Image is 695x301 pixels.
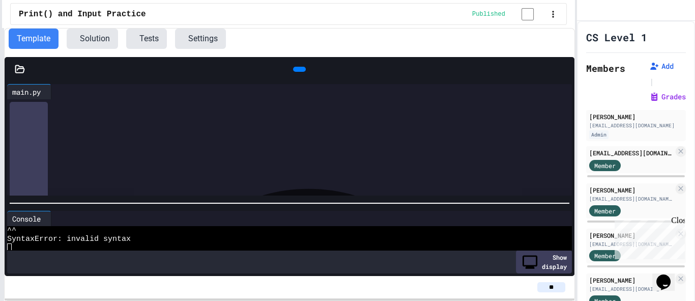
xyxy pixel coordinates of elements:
[589,185,674,195] div: [PERSON_NAME]
[589,130,609,139] div: Admin
[589,276,674,285] div: [PERSON_NAME]
[589,240,674,248] div: [EMAIL_ADDRESS][DOMAIN_NAME]
[472,8,546,20] div: Content is published and visible to students
[67,29,118,49] button: Solution
[509,8,546,20] input: publish toggle
[649,61,674,71] button: Add
[589,122,683,129] div: [EMAIL_ADDRESS][DOMAIN_NAME]
[594,161,616,170] span: Member
[586,30,647,44] h1: CS Level 1
[9,29,59,49] button: Template
[589,231,674,240] div: [PERSON_NAME]
[611,216,685,259] iframe: chat widget
[589,195,674,203] div: [EMAIL_ADDRESS][DOMAIN_NAME]
[594,206,616,215] span: Member
[649,75,654,88] span: |
[594,251,616,260] span: Member
[472,10,505,18] span: Published
[4,4,70,65] div: Chat with us now!Close
[589,148,674,157] div: [EMAIL_ADDRESS][DOMAIN_NAME]
[589,112,683,121] div: [PERSON_NAME]
[586,61,625,75] h2: Members
[652,260,685,291] iframe: chat widget
[175,29,226,49] button: Settings
[649,92,686,102] button: Grades
[126,29,167,49] button: Tests
[589,285,674,293] div: [EMAIL_ADDRESS][DOMAIN_NAME]
[19,8,146,20] span: Print() and Input Practice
